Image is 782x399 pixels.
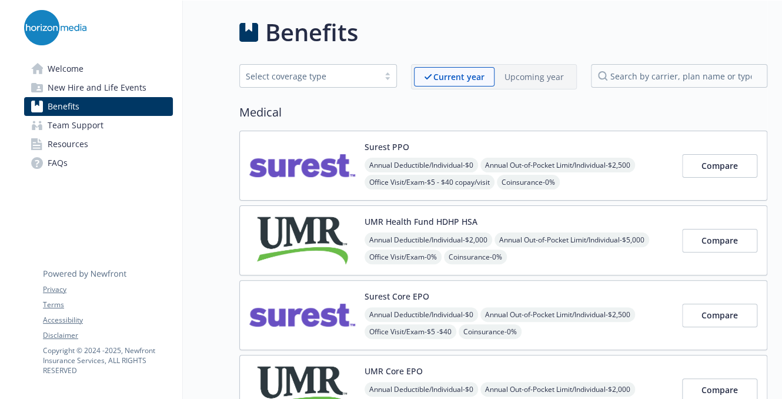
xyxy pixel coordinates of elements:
[239,104,767,121] h2: Medical
[43,345,172,375] p: Copyright © 2024 - 2025 , Newfront Insurance Services, ALL RIGHTS RESERVED
[24,154,173,172] a: FAQs
[246,70,373,82] div: Select coverage type
[365,382,478,397] span: Annual Deductible/Individual - $0
[48,97,79,116] span: Benefits
[701,235,738,246] span: Compare
[365,232,492,247] span: Annual Deductible/Individual - $2,000
[24,78,173,97] a: New Hire and Life Events
[682,154,757,178] button: Compare
[43,315,172,325] a: Accessibility
[43,300,172,310] a: Terms
[365,290,429,302] button: Surest Core EPO
[365,175,494,189] span: Office Visit/Exam - $5 - $40 copay/visit
[249,215,355,265] img: UMR carrier logo
[444,250,507,264] span: Coinsurance - 0%
[365,307,478,322] span: Annual Deductible/Individual - $0
[24,135,173,154] a: Resources
[249,290,355,340] img: Surest carrier logo
[365,324,456,339] span: Office Visit/Exam - $5 -$40
[494,232,649,247] span: Annual Out-of-Pocket Limit/Individual - $5,000
[480,382,635,397] span: Annual Out-of-Pocket Limit/Individual - $2,000
[701,384,738,395] span: Compare
[701,310,738,321] span: Compare
[591,64,767,88] input: search by carrier, plan name or type
[43,284,172,295] a: Privacy
[48,135,88,154] span: Resources
[48,59,83,78] span: Welcome
[265,15,358,50] h1: Benefits
[459,324,522,339] span: Coinsurance - 0%
[433,71,484,83] p: Current year
[480,307,635,322] span: Annual Out-of-Pocket Limit/Individual - $2,500
[365,365,423,377] button: UMR Core EPO
[365,141,409,153] button: Surest PPO
[24,59,173,78] a: Welcome
[365,250,442,264] span: Office Visit/Exam - 0%
[682,229,757,252] button: Compare
[24,116,173,135] a: Team Support
[48,154,68,172] span: FAQs
[365,215,477,228] button: UMR Health Fund HDHP HSA
[249,141,355,191] img: Surest carrier logo
[497,175,560,189] span: Coinsurance - 0%
[365,158,478,172] span: Annual Deductible/Individual - $0
[504,71,564,83] p: Upcoming year
[24,97,173,116] a: Benefits
[48,78,146,97] span: New Hire and Life Events
[701,160,738,171] span: Compare
[48,116,103,135] span: Team Support
[682,304,757,327] button: Compare
[43,330,172,341] a: Disclaimer
[480,158,635,172] span: Annual Out-of-Pocket Limit/Individual - $2,500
